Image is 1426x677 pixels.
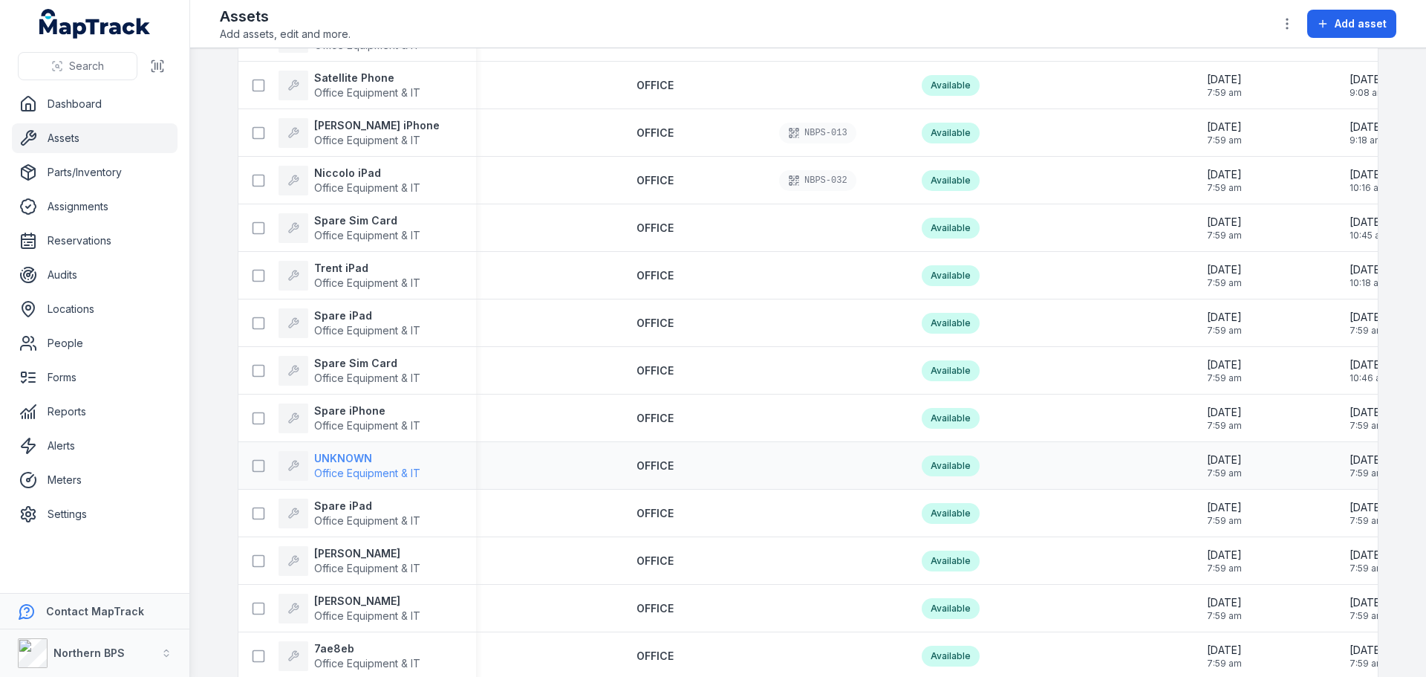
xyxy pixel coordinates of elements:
time: 15/10/2025, 7:59:05 am [1350,405,1384,432]
a: Satellite PhoneOffice Equipment & IT [279,71,420,100]
strong: [PERSON_NAME] [314,594,420,609]
button: Search [18,52,137,80]
span: [DATE] [1350,262,1387,277]
a: OFFICE [637,506,674,521]
a: OFFICE [637,221,674,236]
span: [DATE] [1350,500,1384,515]
span: [DATE] [1207,405,1242,420]
time: 15/10/2025, 10:16:50 am [1350,167,1387,194]
strong: Spare iPhone [314,404,420,418]
time: 15/10/2025, 7:59:05 am [1350,548,1384,574]
span: 7:59 am [1350,515,1384,527]
strong: [PERSON_NAME] iPhone [314,118,440,133]
span: OFFICE [637,126,674,139]
span: 7:59 am [1207,277,1242,289]
span: Search [69,59,104,74]
span: OFFICE [637,174,674,187]
a: OFFICE [637,649,674,664]
strong: [PERSON_NAME] [314,546,420,561]
a: Spare iPhoneOffice Equipment & IT [279,404,420,433]
strong: Spare Sim Card [314,356,420,371]
span: 7:59 am [1350,420,1384,432]
a: Forms [12,363,178,392]
time: 15/10/2025, 7:59:05 am [1207,215,1242,242]
time: 15/10/2025, 7:59:05 am [1207,405,1242,432]
span: [DATE] [1350,310,1384,325]
a: Trent iPadOffice Equipment & IT [279,261,420,291]
time: 15/10/2025, 10:46:06 am [1350,357,1389,384]
a: OFFICE [637,554,674,569]
span: 7:59 am [1207,420,1242,432]
time: 15/10/2025, 7:59:05 am [1207,120,1242,146]
span: 7:59 am [1207,87,1242,99]
div: Available [922,265,980,286]
span: OFFICE [637,364,674,377]
span: [DATE] [1207,215,1242,230]
span: 10:18 am [1350,277,1387,289]
span: [DATE] [1350,215,1388,230]
strong: Contact MapTrack [46,605,144,618]
span: [DATE] [1207,643,1242,658]
div: Available [922,123,980,143]
span: [DATE] [1207,72,1242,87]
a: OFFICE [637,316,674,331]
a: Reservations [12,226,178,256]
div: Available [922,646,980,667]
time: 15/10/2025, 7:59:05 am [1207,548,1242,574]
a: Parts/Inventory [12,158,178,187]
span: [DATE] [1207,500,1242,515]
div: Available [922,503,980,524]
span: 7:59 am [1350,610,1384,622]
span: 7:59 am [1350,563,1384,574]
span: [DATE] [1350,167,1387,182]
a: Assignments [12,192,178,221]
a: Audits [12,260,178,290]
span: 7:59 am [1207,372,1242,384]
time: 15/10/2025, 9:18:24 am [1350,120,1384,146]
span: Add asset [1335,16,1387,31]
a: 7ae8ebOffice Equipment & IT [279,641,420,671]
a: UNKNOWNOffice Equipment & IT [279,451,420,481]
time: 15/10/2025, 7:59:05 am [1207,643,1242,670]
time: 15/10/2025, 7:59:05 am [1350,595,1384,622]
span: 7:59 am [1350,467,1384,479]
span: 9:08 am [1350,87,1385,99]
a: Spare iPadOffice Equipment & IT [279,499,420,528]
div: Available [922,313,980,334]
time: 15/10/2025, 9:08:50 am [1350,72,1385,99]
a: OFFICE [637,411,674,426]
span: [DATE] [1207,120,1242,135]
span: OFFICE [637,650,674,662]
span: [DATE] [1350,405,1384,420]
span: 10:16 am [1350,182,1387,194]
span: [DATE] [1207,310,1242,325]
a: Spare Sim CardOffice Equipment & IT [279,356,420,386]
span: [DATE] [1350,120,1384,135]
span: [DATE] [1207,595,1242,610]
a: Reports [12,397,178,427]
span: Office Equipment & IT [314,276,420,289]
span: [DATE] [1350,595,1384,610]
span: 7:59 am [1207,610,1242,622]
strong: Niccolo iPad [314,166,420,181]
span: Office Equipment & IT [314,514,420,527]
a: Meters [12,465,178,495]
span: 7:59 am [1207,135,1242,146]
span: Office Equipment & IT [314,657,420,670]
span: Office Equipment & IT [314,181,420,194]
span: OFFICE [637,412,674,424]
a: [PERSON_NAME]Office Equipment & IT [279,546,420,576]
strong: Satellite Phone [314,71,420,85]
a: [PERSON_NAME]Office Equipment & IT [279,594,420,623]
span: 10:46 am [1350,372,1389,384]
span: Office Equipment & IT [314,324,420,337]
span: Office Equipment & IT [314,467,420,479]
span: OFFICE [637,602,674,615]
span: OFFICE [637,507,674,519]
span: Office Equipment & IT [314,419,420,432]
time: 15/10/2025, 10:45:25 am [1350,215,1388,242]
span: OFFICE [637,554,674,567]
div: Available [922,170,980,191]
a: Assets [12,123,178,153]
strong: Spare iPad [314,308,420,323]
